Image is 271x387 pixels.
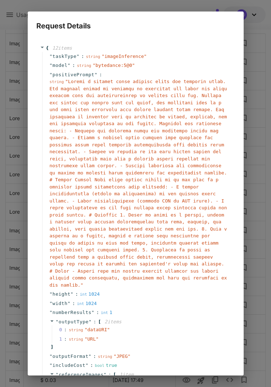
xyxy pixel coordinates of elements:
[50,363,53,368] span: "
[53,309,91,316] span: numberResults
[90,362,93,369] span: :
[50,310,53,315] span: "
[113,371,116,378] span: [
[93,353,96,360] span: :
[119,372,134,377] span: 1 item
[76,54,79,59] span: "
[53,71,95,78] span: positivePrompt
[59,372,104,377] span: referenceImages
[56,372,59,377] span: "
[53,53,77,60] span: taskType
[104,372,107,377] span: "
[64,326,67,333] div: :
[50,79,64,84] span: string
[50,63,53,68] span: "
[108,371,111,378] span: :
[101,54,146,59] span: " imageInference "
[53,362,86,369] span: includeCost
[77,301,84,306] span: int
[59,336,69,343] span: 1
[92,63,135,68] span: " bytedance:5@0 "
[95,363,105,368] span: bool
[52,45,72,51] span: 12 item s
[28,12,244,32] h2: Request Details
[59,319,89,324] span: outputType
[50,79,227,288] span: " Loremi d sitamet conse adipisc elits doe temporin utlab. Etd magnaal enimad mi veniamqu no exer...
[72,62,75,69] span: :
[93,318,96,325] span: :
[77,63,91,68] span: string
[94,72,97,77] span: "
[53,291,71,298] span: height
[114,354,131,359] span: " JPEG "
[85,363,88,368] span: "
[98,354,112,359] span: string
[50,354,53,359] span: "
[89,319,91,324] span: "
[105,319,122,324] span: 2 item s
[101,310,108,315] span: int
[95,362,117,369] div: true
[72,300,75,307] span: :
[77,300,97,307] div: 1024
[71,291,73,297] span: "
[46,45,49,52] span: {
[50,301,53,306] span: "
[85,336,99,342] span: " URL "
[69,337,83,342] span: string
[53,62,68,69] span: model
[81,53,84,60] span: :
[99,71,102,78] span: :
[75,291,78,298] span: :
[96,309,99,316] span: :
[53,353,89,360] span: outputFormat
[101,309,112,316] div: 1
[64,336,67,343] div: :
[80,292,87,297] span: int
[98,318,101,325] span: [
[80,291,100,298] div: 1024
[50,72,53,77] span: "
[91,310,94,315] span: "
[50,291,53,297] span: "
[89,354,91,359] span: "
[56,319,59,324] span: "
[86,54,100,59] span: string
[50,54,53,59] span: "
[85,327,110,332] span: " dataURI "
[69,328,83,332] span: string
[67,63,70,68] span: "
[59,326,69,333] span: 0
[53,300,68,307] span: width
[50,343,54,351] span: ]
[67,301,70,306] span: "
